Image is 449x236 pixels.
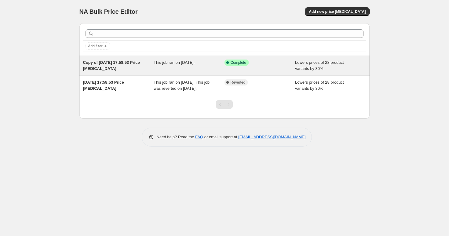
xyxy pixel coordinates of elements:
[231,80,246,85] span: Reverted
[295,60,344,71] span: Lowers prices of 28 product variants by 30%
[238,135,305,139] a: [EMAIL_ADDRESS][DOMAIN_NAME]
[83,80,124,91] span: [DATE] 17:58:53 Price [MEDICAL_DATA]
[86,42,110,50] button: Add filter
[231,60,246,65] span: Complete
[203,135,238,139] span: or email support at
[157,135,195,139] span: Need help? Read the
[216,100,233,109] nav: Pagination
[154,80,210,91] span: This job ran on [DATE]. This job was reverted on [DATE].
[79,8,138,15] span: NA Bulk Price Editor
[88,44,103,49] span: Add filter
[154,60,195,65] span: This job ran on [DATE].
[295,80,344,91] span: Lowers prices of 28 product variants by 30%
[305,7,369,16] button: Add new price [MEDICAL_DATA]
[309,9,366,14] span: Add new price [MEDICAL_DATA]
[195,135,203,139] a: FAQ
[83,60,140,71] span: Copy of [DATE] 17:58:53 Price [MEDICAL_DATA]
